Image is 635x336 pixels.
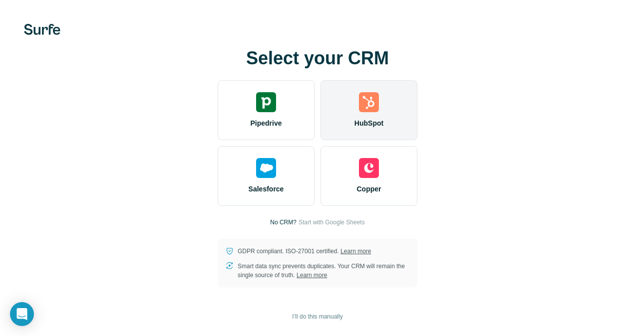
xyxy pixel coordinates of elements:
[340,248,371,255] a: Learn more
[285,309,349,324] button: I’ll do this manually
[297,272,327,279] a: Learn more
[218,48,417,68] h1: Select your CRM
[292,312,342,321] span: I’ll do this manually
[10,302,34,326] div: Open Intercom Messenger
[256,158,276,178] img: salesforce's logo
[299,218,365,227] button: Start with Google Sheets
[238,247,371,256] p: GDPR compliant. ISO-27001 certified.
[354,118,383,128] span: HubSpot
[250,118,282,128] span: Pipedrive
[238,262,409,280] p: Smart data sync prevents duplicates. Your CRM will remain the single source of truth.
[270,218,297,227] p: No CRM?
[357,184,381,194] span: Copper
[249,184,284,194] span: Salesforce
[256,92,276,112] img: pipedrive's logo
[24,24,60,35] img: Surfe's logo
[359,92,379,112] img: hubspot's logo
[359,158,379,178] img: copper's logo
